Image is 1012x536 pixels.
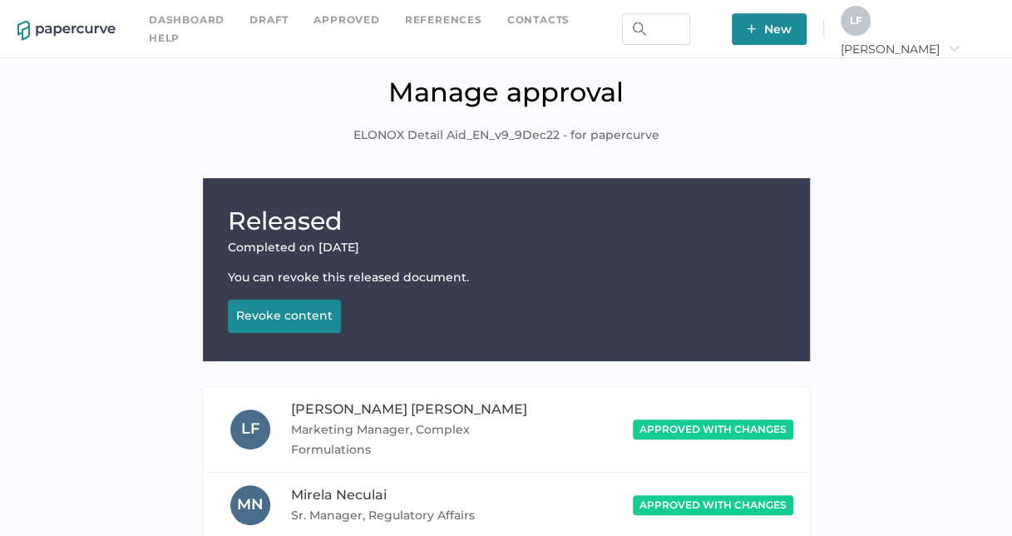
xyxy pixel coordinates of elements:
a: References [405,11,482,29]
a: Contacts [507,11,570,29]
span: New [747,13,792,45]
div: You can revoke this released document. [228,270,785,285]
img: papercurve-logo-colour.7244d18c.svg [17,21,116,41]
input: Search Workspace [622,13,690,45]
span: L F [241,419,259,438]
div: Completed on [DATE] [228,240,785,255]
a: Approved [313,11,379,29]
button: New [732,13,807,45]
span: [PERSON_NAME] [841,42,960,57]
img: plus-white.e19ec114.svg [747,24,756,33]
span: Mirela Neculai [291,487,387,503]
span: Sr. Manager, Regulatory Affairs [291,505,542,525]
a: Dashboard [149,11,225,29]
span: [PERSON_NAME] [PERSON_NAME] [291,401,527,417]
h1: Released [228,203,785,240]
img: search.bf03fe8b.svg [633,22,646,36]
span: M N [237,495,264,514]
h1: Manage approval [12,76,1000,108]
div: help [149,29,180,47]
div: Revoke content [236,308,333,323]
span: ELONOX Detail Aid_EN_v9_9Dec22 - for papercurve [353,127,659,145]
a: Draft [249,11,289,29]
i: arrow_right [948,42,960,54]
span: L F [849,14,861,27]
button: Revoke content [228,300,341,333]
span: approved with changes [639,499,787,511]
span: Marketing Manager, Complex Formulations [291,419,542,459]
span: approved with changes [639,423,787,435]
